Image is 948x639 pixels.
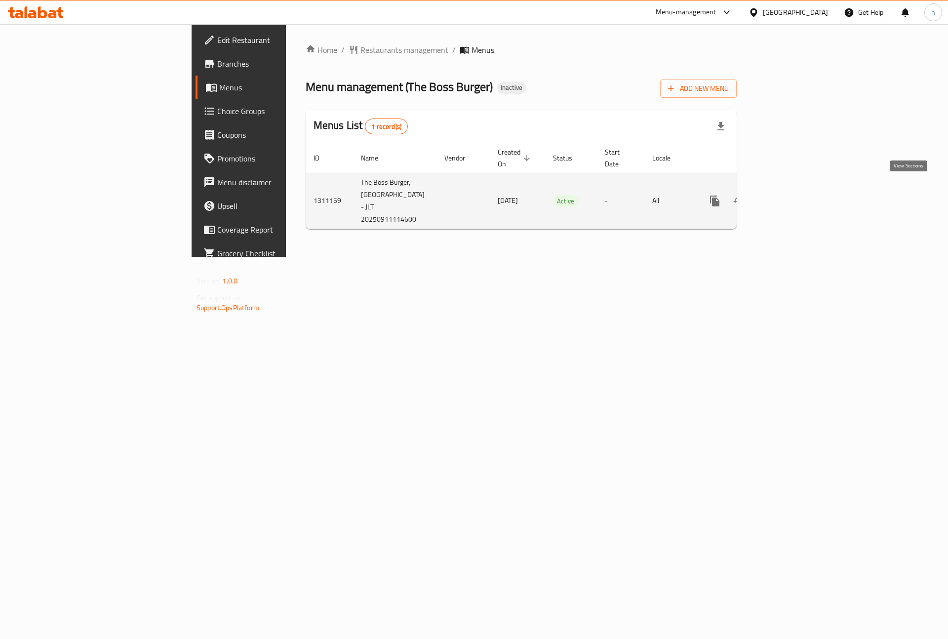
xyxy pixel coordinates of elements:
[217,200,342,212] span: Upsell
[196,123,350,147] a: Coupons
[365,122,407,131] span: 1 record(s)
[217,176,342,188] span: Menu disclaimer
[652,152,683,164] span: Locale
[656,6,716,18] div: Menu-management
[306,143,806,229] table: enhanced table
[197,301,259,314] a: Support.OpsPlatform
[763,7,828,18] div: [GEOGRAPHIC_DATA]
[217,34,342,46] span: Edit Restaurant
[660,80,737,98] button: Add New Menu
[353,173,436,229] td: The Boss Burger,[GEOGRAPHIC_DATA] - JLT 20250911114600
[314,152,332,164] span: ID
[197,275,221,287] span: Version:
[365,119,408,134] div: Total records count
[196,99,350,123] a: Choice Groups
[196,28,350,52] a: Edit Restaurant
[314,118,408,134] h2: Menus List
[553,152,585,164] span: Status
[349,44,448,56] a: Restaurants management
[196,52,350,76] a: Branches
[931,7,935,18] span: h
[553,196,578,207] span: Active
[361,152,391,164] span: Name
[196,241,350,265] a: Grocery Checklist
[196,218,350,241] a: Coverage Report
[360,44,448,56] span: Restaurants management
[703,189,727,213] button: more
[197,291,242,304] span: Get support on:
[196,170,350,194] a: Menu disclaimer
[196,147,350,170] a: Promotions
[217,247,342,259] span: Grocery Checklist
[306,76,493,98] span: Menu management ( The Boss Burger )
[709,115,733,138] div: Export file
[497,82,526,94] div: Inactive
[644,173,695,229] td: All
[196,194,350,218] a: Upsell
[695,143,806,173] th: Actions
[444,152,478,164] span: Vendor
[668,82,729,95] span: Add New Menu
[497,83,526,92] span: Inactive
[196,76,350,99] a: Menus
[498,146,533,170] span: Created On
[452,44,456,56] li: /
[217,105,342,117] span: Choice Groups
[498,194,518,207] span: [DATE]
[217,153,342,164] span: Promotions
[605,146,632,170] span: Start Date
[219,81,342,93] span: Menus
[306,44,737,56] nav: breadcrumb
[217,58,342,70] span: Branches
[217,129,342,141] span: Coupons
[597,173,644,229] td: -
[472,44,494,56] span: Menus
[217,224,342,236] span: Coverage Report
[222,275,237,287] span: 1.0.0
